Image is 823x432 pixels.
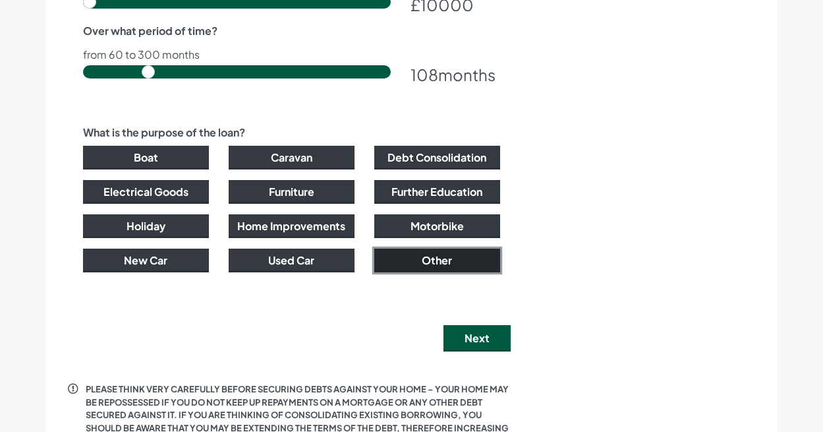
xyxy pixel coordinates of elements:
button: New Car [83,249,209,272]
label: Over what period of time? [83,23,217,39]
button: Caravan [229,146,355,170]
button: Next [443,325,511,352]
span: 108 [411,65,438,84]
button: Holiday [83,214,209,238]
label: What is the purpose of the loan? [83,125,245,140]
button: Home Improvements [229,214,355,238]
button: Furniture [229,180,355,204]
div: months [411,63,500,86]
button: Electrical Goods [83,180,209,204]
p: from 60 to 300 months [83,49,500,60]
button: Boat [83,146,209,170]
button: Motorbike [374,214,500,238]
button: Used Car [229,249,355,272]
button: Other [374,249,500,272]
button: Debt Consolidation [374,146,500,170]
button: Further Education [374,180,500,204]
